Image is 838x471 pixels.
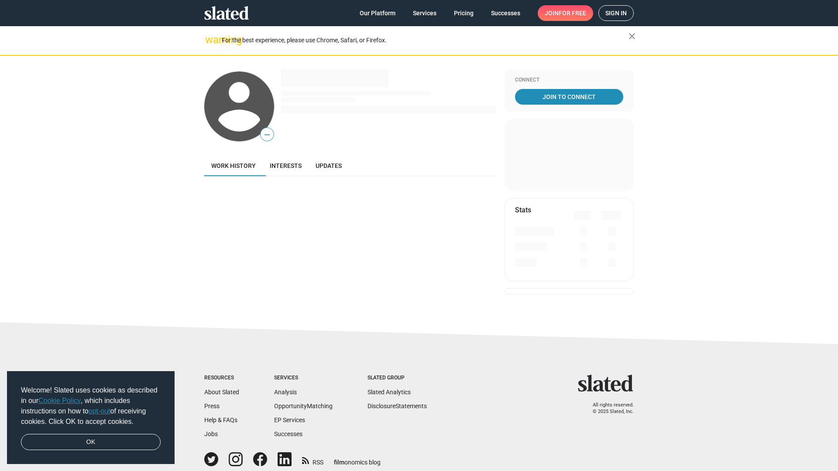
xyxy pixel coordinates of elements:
[21,385,161,427] span: Welcome! Slated uses cookies as described in our , which includes instructions on how to of recei...
[367,403,427,410] a: DisclosureStatements
[38,397,81,404] a: Cookie Policy
[538,5,593,21] a: Joinfor free
[367,389,411,396] a: Slated Analytics
[204,430,218,437] a: Jobs
[261,129,274,140] span: —
[515,89,623,105] a: Join To Connect
[334,459,344,466] span: film
[204,375,239,382] div: Resources
[515,205,531,215] mat-card-title: Stats
[406,5,443,21] a: Services
[353,5,402,21] a: Our Platform
[413,5,436,21] span: Services
[274,389,297,396] a: Analysis
[270,162,302,169] span: Interests
[204,416,237,423] a: Help & FAQs
[263,155,309,176] a: Interests
[605,6,627,20] span: Sign in
[204,389,239,396] a: About Slated
[491,5,520,21] span: Successes
[517,89,622,105] span: Join To Connect
[627,31,637,41] mat-icon: close
[204,403,220,410] a: Press
[309,155,349,176] a: Updates
[360,5,395,21] span: Our Platform
[222,34,628,46] div: For the best experience, please use Chrome, Safari, or Firefox.
[545,5,586,21] span: Join
[274,430,302,437] a: Successes
[559,5,586,21] span: for free
[302,453,323,467] a: RSS
[484,5,527,21] a: Successes
[454,5,474,21] span: Pricing
[89,407,110,415] a: opt-out
[367,375,427,382] div: Slated Group
[515,77,623,84] div: Connect
[584,402,634,415] p: All rights reserved. © 2025 Slated, Inc.
[211,162,256,169] span: Work history
[204,155,263,176] a: Work history
[598,5,634,21] a: Sign in
[274,403,333,410] a: OpportunityMatching
[274,416,305,423] a: EP Services
[447,5,481,21] a: Pricing
[21,434,161,451] a: dismiss cookie message
[334,451,381,467] a: filmonomics blog
[205,34,216,45] mat-icon: warning
[7,371,175,464] div: cookieconsent
[274,375,333,382] div: Services
[316,162,342,169] span: Updates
